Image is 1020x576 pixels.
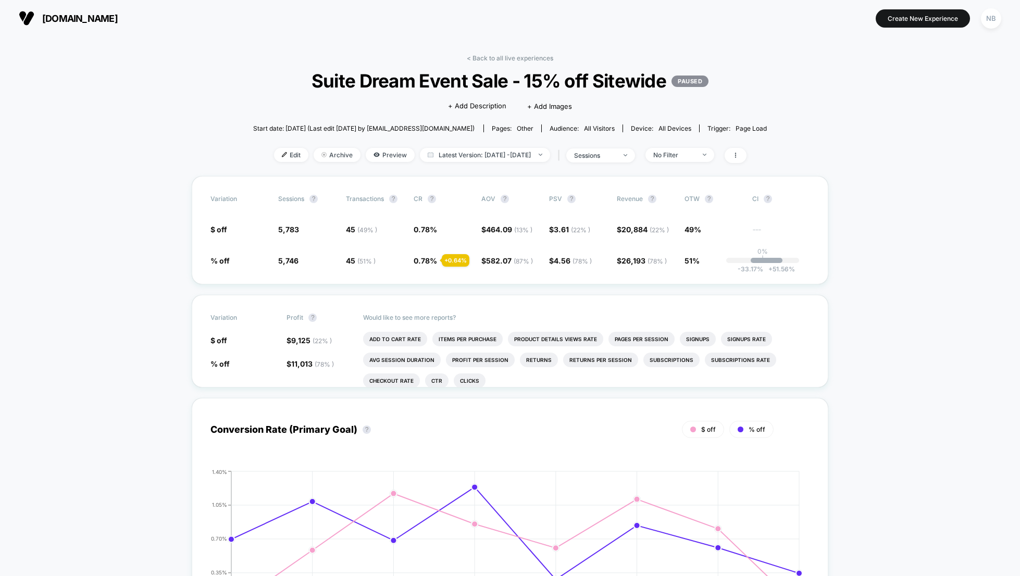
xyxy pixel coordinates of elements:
span: $ [481,256,533,265]
span: ( 78 % ) [315,360,334,368]
div: Pages: [492,124,533,132]
li: Ctr [425,373,449,388]
span: 51.56 % [763,265,795,273]
span: OTW [685,195,742,203]
a: < Back to all live experiences [467,54,553,62]
span: $ [287,336,332,345]
li: Subscriptions [643,353,700,367]
span: ( 13 % ) [514,226,532,234]
span: 4.56 [554,256,592,265]
li: Clicks [454,373,486,388]
span: Sessions [278,195,304,203]
img: end [539,154,542,156]
div: No Filter [653,151,695,159]
tspan: 1.05% [212,502,227,508]
span: % off [210,359,230,368]
span: All Visitors [584,124,615,132]
button: ? [764,195,772,203]
span: $ off [210,336,227,345]
button: [DOMAIN_NAME] [16,10,121,27]
span: $ [549,225,590,234]
li: Signups Rate [721,332,772,346]
li: Items Per Purchase [432,332,503,346]
button: ? [428,195,436,203]
button: NB [978,8,1004,29]
span: Archive [314,148,360,162]
span: all devices [658,124,691,132]
li: Returns Per Session [563,353,638,367]
button: ? [308,314,317,322]
span: CR [414,195,422,203]
span: ( 51 % ) [357,257,376,265]
button: ? [705,195,713,203]
span: Edit [274,148,308,162]
span: 0.78 % [414,225,437,234]
span: 9,125 [291,336,332,345]
button: ? [363,425,371,434]
span: $ [617,225,669,234]
span: $ [549,256,592,265]
span: [DOMAIN_NAME] [42,13,118,24]
span: Variation [210,195,268,203]
li: Pages Per Session [608,332,675,346]
span: Variation [210,314,268,322]
img: calendar [428,152,433,157]
span: 49% [685,225,701,234]
li: Product Details Views Rate [508,332,603,346]
li: Add To Cart Rate [363,332,427,346]
li: Avg Session Duration [363,353,441,367]
span: 20,884 [621,225,669,234]
li: Signups [680,332,716,346]
span: | [555,148,566,163]
span: 45 [346,256,376,265]
div: sessions [574,152,616,159]
span: Latest Version: [DATE] - [DATE] [420,148,550,162]
span: Suite Dream Event Sale - 15% off Sitewide [279,70,741,92]
img: edit [282,152,287,157]
span: ( 22 % ) [650,226,669,234]
span: ( 87 % ) [514,257,533,265]
span: + [768,265,773,273]
div: Audience: [550,124,615,132]
li: Profit Per Session [446,353,515,367]
button: ? [389,195,397,203]
span: $ [617,256,667,265]
span: Transactions [346,195,384,203]
span: ( 78 % ) [573,257,592,265]
li: Checkout Rate [363,373,420,388]
span: ( 78 % ) [648,257,667,265]
img: end [703,154,706,156]
p: PAUSED [671,76,708,87]
button: ? [501,195,509,203]
p: 0% [757,247,768,255]
button: ? [648,195,656,203]
span: $ [287,359,334,368]
p: Would like to see more reports? [363,314,810,321]
tspan: 1.40% [212,468,227,474]
span: ( 22 % ) [313,337,332,345]
span: Revenue [617,195,643,203]
span: $ off [701,425,716,433]
span: 582.07 [486,256,533,265]
span: Preview [366,148,415,162]
tspan: 0.35% [211,569,227,575]
span: $ [481,225,532,234]
li: Returns [520,353,558,367]
span: % off [210,256,230,265]
button: ? [309,195,318,203]
span: $ off [210,225,227,234]
span: other [517,124,533,132]
span: ( 49 % ) [357,226,377,234]
span: % off [749,425,765,433]
div: + 0.64 % [442,254,469,267]
div: Trigger: [707,124,767,132]
li: Subscriptions Rate [705,353,776,367]
span: 26,193 [621,256,667,265]
span: CI [752,195,810,203]
button: Create New Experience [876,9,970,28]
span: Profit [287,314,303,321]
img: end [321,152,327,157]
span: + Add Images [527,102,572,110]
span: 3.61 [554,225,590,234]
span: Page Load [736,124,767,132]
